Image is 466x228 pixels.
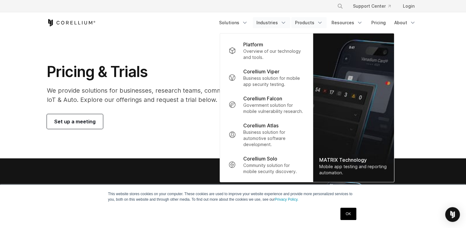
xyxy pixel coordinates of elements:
[291,17,327,28] a: Products
[47,114,103,129] a: Set up a meeting
[243,129,304,148] p: Business solution for automotive software development.
[445,207,460,222] div: Open Intercom Messenger
[47,19,96,26] a: Corellium Home
[243,75,304,87] p: Business solution for mobile app security testing.
[47,184,78,189] h6: FOR BUSINESS
[253,17,290,28] a: Industries
[224,64,309,91] a: Corellium Viper Business solution for mobile app security testing.
[313,33,394,182] a: MATRIX Technology Mobile app testing and reporting automation.
[243,41,263,48] p: Platform
[398,1,419,12] a: Login
[340,208,356,220] a: OK
[243,48,304,60] p: Overview of our technology and tools.
[47,86,291,104] p: We provide solutions for businesses, research teams, community individuals, and IoT & Auto. Explo...
[243,122,278,129] p: Corellium Atlas
[215,17,252,28] a: Solutions
[243,102,304,114] p: Government solution for mobile vulnerability research.
[330,1,419,12] div: Navigation Menu
[348,1,396,12] a: Support Center
[224,118,309,151] a: Corellium Atlas Business solution for automotive software development.
[313,33,394,182] img: Matrix_WebNav_1x
[328,17,366,28] a: Resources
[243,68,279,75] p: Corellium Viper
[368,17,389,28] a: Pricing
[319,164,388,176] div: Mobile app testing and reporting automation.
[319,156,388,164] div: MATRIX Technology
[275,197,298,202] a: Privacy Policy.
[243,95,282,102] p: Corellium Falcon
[47,63,291,81] h1: Pricing & Trials
[108,191,358,202] p: This website stores cookies on your computer. These cookies are used to improve your website expe...
[224,37,309,64] a: Platform Overview of our technology and tools.
[335,1,346,12] button: Search
[54,118,96,125] span: Set up a meeting
[215,17,419,28] div: Navigation Menu
[391,17,419,28] a: About
[224,151,309,178] a: Corellium Solo Community solution for mobile security discovery.
[243,162,304,175] p: Community solution for mobile security discovery.
[224,91,309,118] a: Corellium Falcon Government solution for mobile vulnerability research.
[243,155,277,162] p: Corellium Solo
